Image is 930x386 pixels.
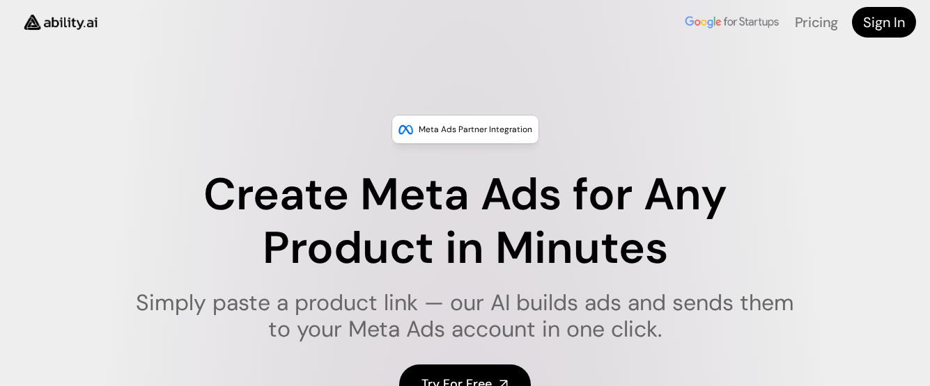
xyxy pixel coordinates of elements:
h1: Create Meta Ads for Any Product in Minutes [127,168,803,275]
a: Pricing [795,13,838,31]
a: Sign In [852,7,916,38]
h4: Sign In [863,13,905,32]
p: Meta Ads Partner Integration [419,122,532,136]
h1: Simply paste a product link — our AI builds ads and sends them to your Meta Ads account in one cl... [127,289,803,343]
